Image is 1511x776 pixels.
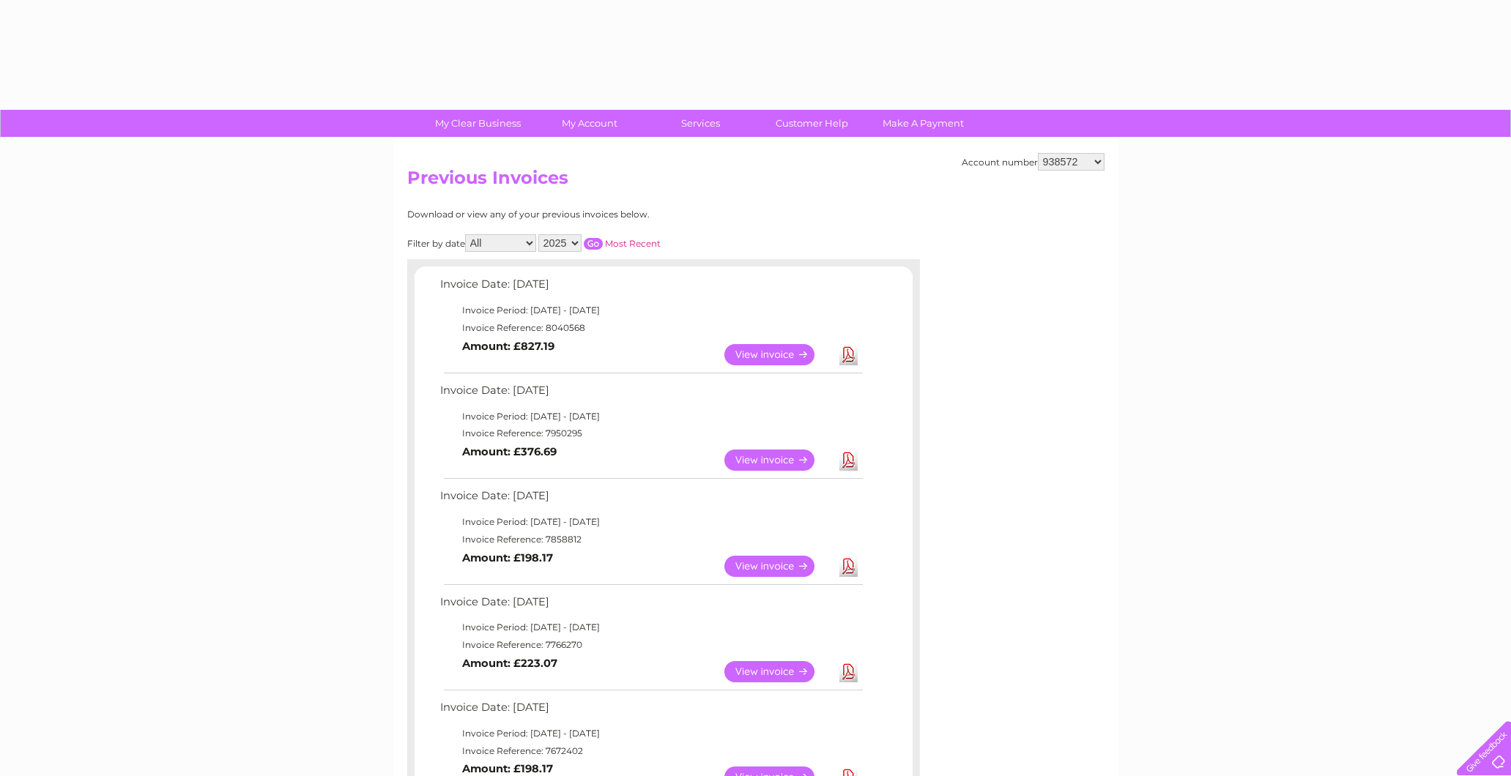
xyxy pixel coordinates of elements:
[462,340,554,353] b: Amount: £827.19
[437,513,865,531] td: Invoice Period: [DATE] - [DATE]
[437,619,865,636] td: Invoice Period: [DATE] - [DATE]
[724,344,832,365] a: View
[437,381,865,408] td: Invoice Date: [DATE]
[462,445,557,458] b: Amount: £376.69
[437,531,865,548] td: Invoice Reference: 7858812
[724,556,832,577] a: View
[751,110,872,137] a: Customer Help
[605,238,661,249] a: Most Recent
[437,592,865,619] td: Invoice Date: [DATE]
[417,110,538,137] a: My Clear Business
[962,153,1105,171] div: Account number
[462,657,557,670] b: Amount: £223.07
[437,486,865,513] td: Invoice Date: [DATE]
[437,302,865,319] td: Invoice Period: [DATE] - [DATE]
[529,110,650,137] a: My Account
[640,110,761,137] a: Services
[437,742,865,760] td: Invoice Reference: 7672402
[839,344,858,365] a: Download
[839,556,858,577] a: Download
[437,408,865,425] td: Invoice Period: [DATE] - [DATE]
[407,234,792,252] div: Filter by date
[437,425,865,442] td: Invoice Reference: 7950295
[437,275,865,302] td: Invoice Date: [DATE]
[437,725,865,742] td: Invoice Period: [DATE] - [DATE]
[437,698,865,725] td: Invoice Date: [DATE]
[839,449,858,471] a: Download
[407,168,1105,195] h2: Previous Invoices
[407,209,792,220] div: Download or view any of your previous invoices below.
[863,110,984,137] a: Make A Payment
[437,319,865,337] td: Invoice Reference: 8040568
[724,661,832,682] a: View
[724,449,832,471] a: View
[437,636,865,654] td: Invoice Reference: 7766270
[839,661,858,682] a: Download
[462,762,553,775] b: Amount: £198.17
[462,551,553,564] b: Amount: £198.17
